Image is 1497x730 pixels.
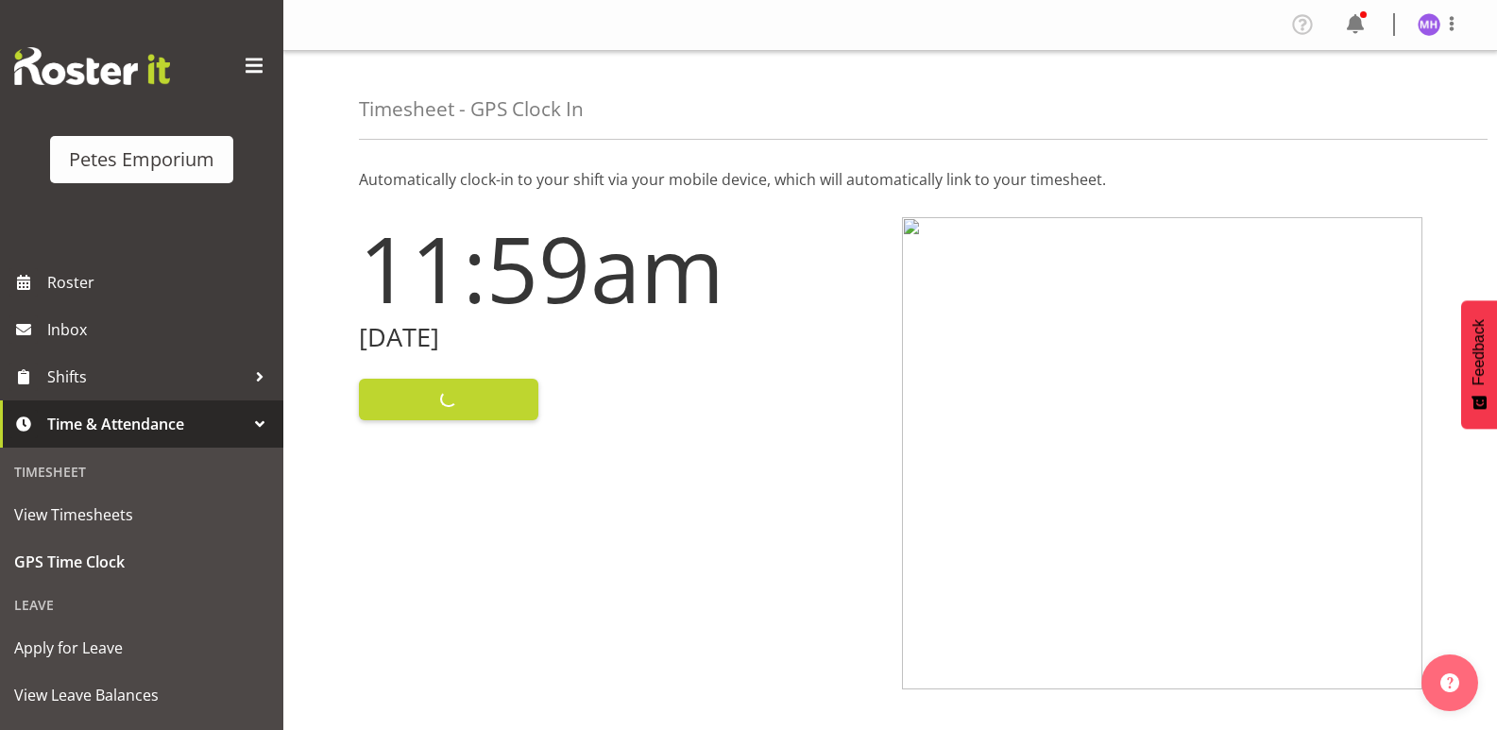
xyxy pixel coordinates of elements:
h1: 11:59am [359,217,879,319]
div: Leave [5,586,279,624]
h4: Timesheet - GPS Clock In [359,98,584,120]
span: View Leave Balances [14,681,269,709]
a: View Leave Balances [5,671,279,719]
h2: [DATE] [359,323,879,352]
img: mackenzie-halford4471.jpg [1418,13,1440,36]
a: GPS Time Clock [5,538,279,586]
a: Apply for Leave [5,624,279,671]
p: Automatically clock-in to your shift via your mobile device, which will automatically link to you... [359,168,1421,191]
img: Rosterit website logo [14,47,170,85]
span: Roster [47,268,274,297]
span: Feedback [1471,319,1488,385]
button: Feedback - Show survey [1461,300,1497,429]
img: help-xxl-2.png [1440,673,1459,692]
span: GPS Time Clock [14,548,269,576]
span: Time & Attendance [47,410,246,438]
a: View Timesheets [5,491,279,538]
span: Inbox [47,315,274,344]
div: Timesheet [5,452,279,491]
span: Apply for Leave [14,634,269,662]
span: View Timesheets [14,501,269,529]
span: Shifts [47,363,246,391]
div: Petes Emporium [69,145,214,174]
